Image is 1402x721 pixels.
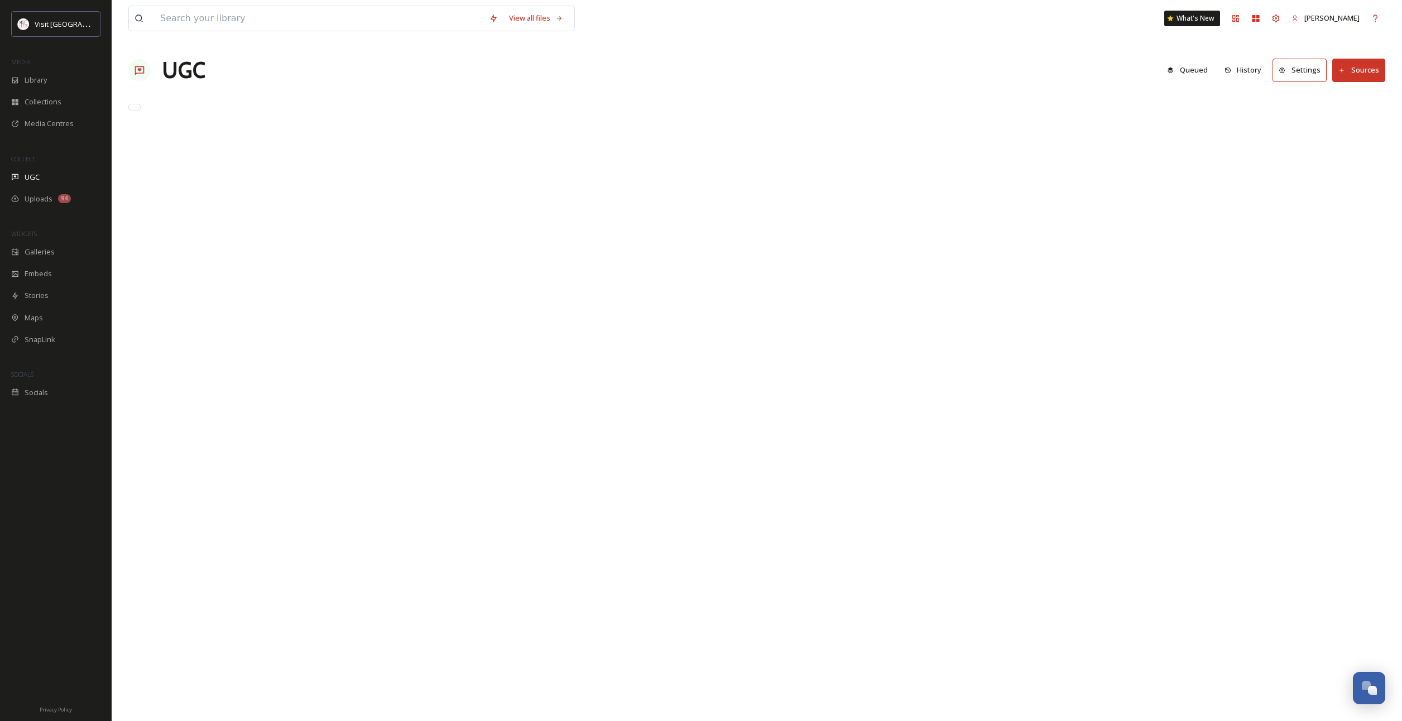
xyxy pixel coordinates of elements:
span: MEDIA [11,57,31,66]
button: History [1219,59,1267,81]
span: Library [25,75,47,85]
span: Stories [25,290,49,301]
a: View all files [503,7,569,29]
span: Maps [25,313,43,323]
span: Galleries [25,247,55,257]
button: Queued [1161,59,1213,81]
span: UGC [25,172,40,182]
a: Privacy Policy [40,702,72,715]
span: Collections [25,97,61,107]
div: 94 [58,194,71,203]
a: [PERSON_NAME] [1286,7,1365,29]
a: Settings [1273,59,1332,81]
span: COLLECT [11,155,35,163]
span: Privacy Policy [40,706,72,713]
button: Settings [1273,59,1327,81]
input: Search your library [155,6,483,31]
a: History [1219,59,1273,81]
a: Queued [1161,59,1219,81]
span: Embeds [25,268,52,279]
span: SnapLink [25,334,55,345]
a: UGC [162,54,205,87]
span: Media Centres [25,118,74,129]
span: Socials [25,387,48,398]
button: Sources [1332,59,1385,81]
a: What's New [1164,11,1220,26]
img: download%20(3).png [18,18,29,30]
span: Visit [GEOGRAPHIC_DATA] [35,18,121,29]
span: SOCIALS [11,370,33,378]
span: Uploads [25,194,52,204]
button: Open Chat [1353,672,1385,704]
span: [PERSON_NAME] [1304,13,1360,23]
span: WIDGETS [11,229,37,238]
